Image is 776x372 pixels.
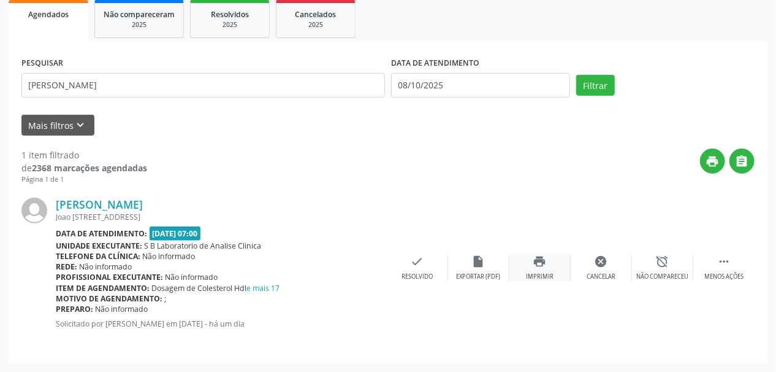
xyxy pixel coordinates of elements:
[56,304,93,314] b: Preparo:
[21,73,385,98] input: Nome, CNS
[706,155,720,168] i: print
[636,273,688,281] div: Não compareceu
[704,273,744,281] div: Menos ações
[736,155,749,168] i: 
[152,283,280,293] span: Dosagem de Colesterol Hdl
[391,54,479,73] label: DATA DE ATENDIMENTO
[717,255,731,268] i: 
[56,262,77,272] b: Rede:
[104,9,175,20] span: Não compareceram
[472,255,485,268] i: insert_drive_file
[21,198,47,223] img: img
[211,9,249,20] span: Resolvidos
[411,255,424,268] i: check
[56,251,140,262] b: Telefone da clínica:
[56,228,147,239] b: Data de atendimento:
[199,20,261,29] div: 2025
[104,20,175,29] div: 2025
[56,212,387,222] div: Joao [STREET_ADDRESS]
[21,161,147,174] div: de
[21,149,147,161] div: 1 item filtrado
[56,319,387,329] p: Solicitado por [PERSON_NAME] em [DATE] - há um dia
[32,162,147,174] strong: 2368 marcações agendadas
[56,283,150,293] b: Item de agendamento:
[96,304,148,314] span: Não informado
[145,241,262,251] span: S B Laboratorio de Analise Clinica
[56,241,142,251] b: Unidade executante:
[700,149,725,174] button: print
[247,283,280,293] a: e mais 17
[21,174,147,185] div: Página 1 de 1
[285,20,346,29] div: 2025
[56,293,162,304] b: Motivo de agendamento:
[165,272,218,282] span: Não informado
[587,273,615,281] div: Cancelar
[295,9,337,20] span: Cancelados
[526,273,553,281] div: Imprimir
[401,273,433,281] div: Resolvido
[150,227,201,241] span: [DATE] 07:00
[21,54,63,73] label: PESQUISAR
[21,115,94,136] button: Mais filtroskeyboard_arrow_down
[56,198,143,211] a: [PERSON_NAME]
[457,273,501,281] div: Exportar (PDF)
[729,149,755,174] button: 
[74,118,88,132] i: keyboard_arrow_down
[391,73,570,98] input: Selecione um intervalo
[80,262,132,272] span: Não informado
[576,75,615,96] button: Filtrar
[533,255,547,268] i: print
[28,9,69,20] span: Agendados
[56,272,163,282] b: Profissional executante:
[143,251,196,262] span: Não informado
[165,293,167,304] span: ;
[595,255,608,268] i: cancel
[656,255,669,268] i: alarm_off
